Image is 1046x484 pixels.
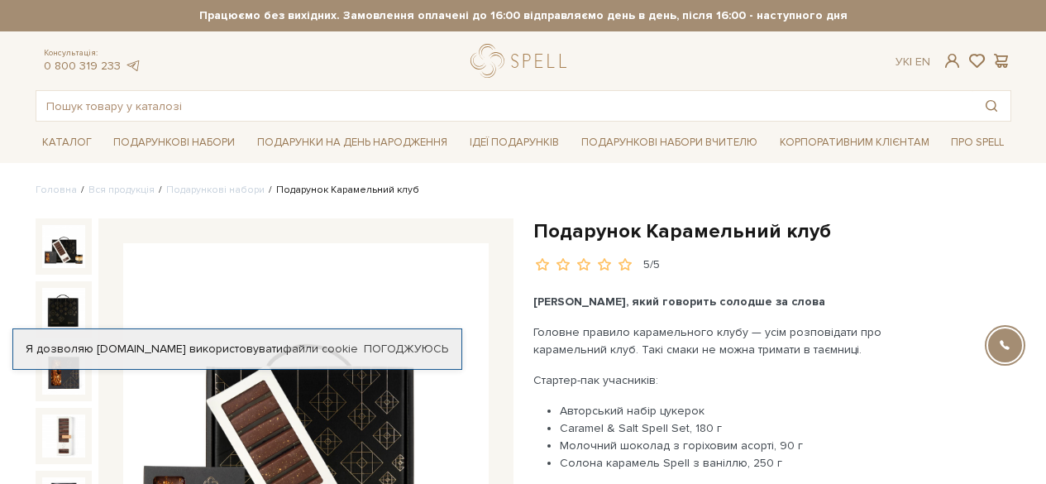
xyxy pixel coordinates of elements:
[575,128,764,156] a: Подарункові набори Вчителю
[44,48,141,59] span: Консультація:
[13,342,461,357] div: Я дозволяю [DOMAIN_NAME] використовувати
[560,454,921,472] li: Солона карамель Spell з ваніллю, 250 г
[107,130,241,156] a: Подарункові набори
[42,225,85,268] img: Подарунок Карамельний клуб
[125,59,141,73] a: telegram
[251,130,454,156] a: Подарунки на День народження
[36,8,1011,23] strong: Працюємо без вихідних. Замовлення оплачені до 16:00 відправляємо день в день, після 16:00 - насту...
[915,55,930,69] a: En
[944,130,1010,156] a: Про Spell
[88,184,155,196] a: Вся продукція
[533,323,921,358] p: Головне правило карамельного клубу — усім розповідати про карамельний клуб. Такі смаки не можна т...
[910,55,912,69] span: |
[896,55,930,69] div: Ук
[560,419,921,437] li: Caramel & Salt Spell Set, 180 г
[972,91,1010,121] button: Пошук товару у каталозі
[560,437,921,454] li: Молочний шоколад з горіховим асорті, 90 г
[166,184,265,196] a: Подарункові набори
[533,371,921,389] p: Стартер-пак учасників:
[560,402,921,419] li: Авторський набір цукерок
[643,257,660,273] div: 5/5
[42,415,85,458] img: Подарунок Карамельний клуб
[44,59,121,73] a: 0 800 319 233
[364,342,448,357] a: Погоджуюсь
[283,342,358,356] a: файли cookie
[265,183,419,198] li: Подарунок Карамельний клуб
[36,91,972,121] input: Пошук товару у каталозі
[470,44,574,78] a: logo
[533,218,1011,244] h1: Подарунок Карамельний клуб
[463,130,566,156] a: Ідеї подарунків
[36,130,98,156] a: Каталог
[42,288,85,331] img: Подарунок Карамельний клуб
[773,130,936,156] a: Корпоративним клієнтам
[36,184,77,196] a: Головна
[533,295,825,309] b: [PERSON_NAME], який говорить солодше за слова
[42,351,85,394] img: Подарунок Карамельний клуб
